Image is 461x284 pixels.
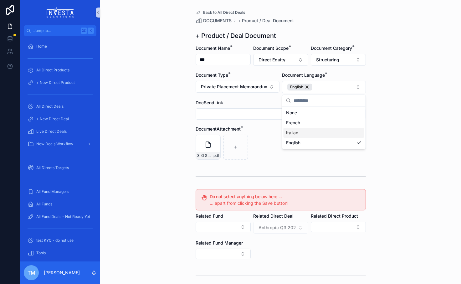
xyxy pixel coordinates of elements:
span: Jump to... [33,28,78,33]
button: Select Button [311,54,366,66]
a: All Directs Targets [24,162,96,173]
button: Select Button [196,249,251,259]
span: Private Placement Memorandum [201,84,267,90]
a: All Direct Deals [24,101,96,112]
p: [PERSON_NAME] [44,270,80,276]
span: Tools [36,250,46,256]
span: All Fund Managers [36,189,69,194]
button: Select Button [196,81,279,93]
span: Home [36,44,47,49]
span: DOCUMENTS [203,18,232,24]
span: Document Name [196,45,230,51]
a: Tools [24,247,96,259]
span: New Deals Workflow [36,142,73,147]
a: DOCUMENTS [196,18,232,24]
a: test KYC - do not use [24,235,96,246]
a: + New Direct Product [24,77,96,88]
span: Related Direct Product [311,213,358,219]
span: Direct Equity [259,57,285,63]
span: All Funds [36,202,52,207]
span: Related Fund [196,213,223,219]
span: Structuring [316,57,339,63]
a: Live Direct Deals [24,126,96,137]
a: + New Direct Deal [24,113,96,125]
a: All Direct Products [24,65,96,76]
a: New Deals Workflow [24,138,96,150]
span: + New Direct Deal [36,116,69,121]
span: Related Fund Manager [196,240,243,245]
span: All Fund Deals - Not Ready Yet [36,214,90,219]
span: TM [28,269,35,276]
span: DocSendLink [196,100,223,105]
span: ... apart from clicking the Save button! [210,200,289,206]
div: None [284,108,364,118]
span: 3. G Squared Opportunities Fund VII LLC - PPM (w exhibits) [197,153,213,158]
span: Document Language [282,72,325,78]
span: All Directs Targets [36,165,69,170]
a: Home [24,41,96,52]
span: .pdf [213,153,219,158]
span: Italian [286,130,298,136]
a: All Funds [24,199,96,210]
button: Unselect 1 [287,84,312,90]
span: Document Scope [253,45,289,51]
span: test KYC - do not use [36,238,74,243]
span: All Direct Products [36,68,69,73]
img: App logo [47,8,74,18]
button: Select Button [196,222,251,232]
span: Related Direct Deal [253,213,294,219]
span: English [290,85,303,90]
span: DocumentAttachment [196,126,241,132]
span: Back to All Direct Deals [203,10,245,15]
button: Select Button [282,81,366,93]
a: All Fund Managers [24,186,96,197]
span: English [286,140,300,146]
span: + New Direct Product [36,80,75,85]
div: ... apart from clicking the Save button! [210,200,361,206]
a: All Fund Deals - Not Ready Yet [24,211,96,222]
span: French [286,120,300,126]
span: Live Direct Deals [36,129,67,134]
div: scrollable content [20,36,100,261]
div: Suggestions [282,106,366,149]
span: Document Type [196,72,228,78]
h1: + Product / Deal Document [196,31,276,40]
span: All Direct Deals [36,104,64,109]
button: Select Button [311,222,366,232]
a: Back to All Direct Deals [196,10,245,15]
span: K [88,28,93,33]
a: + Product / Deal Document [238,18,294,24]
h5: Do not select anything below here ... [210,194,361,199]
button: Jump to...K [24,25,96,36]
button: Select Button [253,54,308,66]
span: Document Category [311,45,352,51]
